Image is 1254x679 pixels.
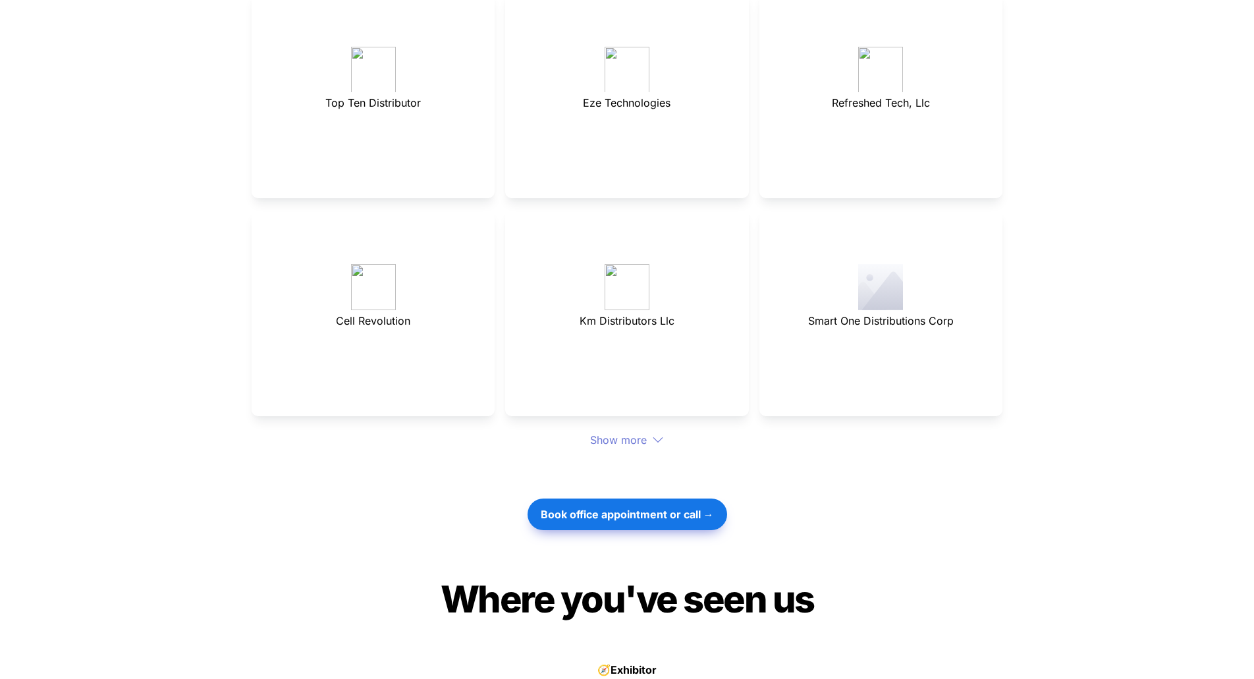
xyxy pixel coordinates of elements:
strong: Exhibitor [611,663,657,676]
span: Smart One Distributions Corp [808,314,954,327]
span: 🧭 [597,663,611,676]
span: Where you've seen us [441,577,814,622]
span: Eze Technologies [583,96,670,109]
div: Show more [252,432,1002,448]
span: Join 1000+ happy startups that use Cardy [499,637,755,653]
span: Refreshed Tech, Llc [832,96,930,109]
strong: Book office appointment or call → [541,508,714,521]
span: Km Distributors Llc [580,314,674,327]
button: Book office appointment or call → [528,499,727,530]
span: Cell Revolution [336,314,410,327]
span: Top Ten Distributor [325,96,421,109]
a: Book office appointment or call → [528,492,727,537]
